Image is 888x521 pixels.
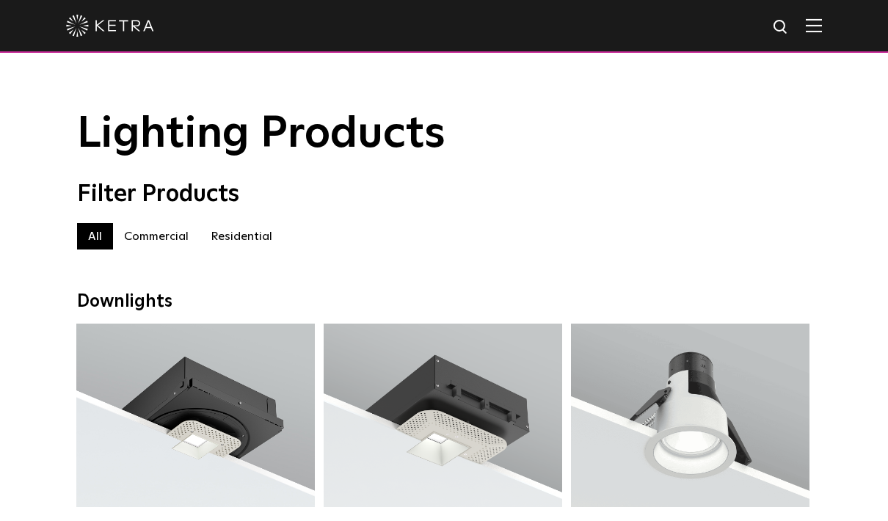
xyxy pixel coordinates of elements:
span: Lighting Products [77,112,445,156]
img: ketra-logo-2019-white [66,15,154,37]
div: Filter Products [77,181,811,208]
label: Commercial [113,223,200,249]
div: Downlights [77,291,811,313]
label: Residential [200,223,283,249]
label: All [77,223,113,249]
img: Hamburger%20Nav.svg [806,18,822,32]
img: search icon [772,18,790,37]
